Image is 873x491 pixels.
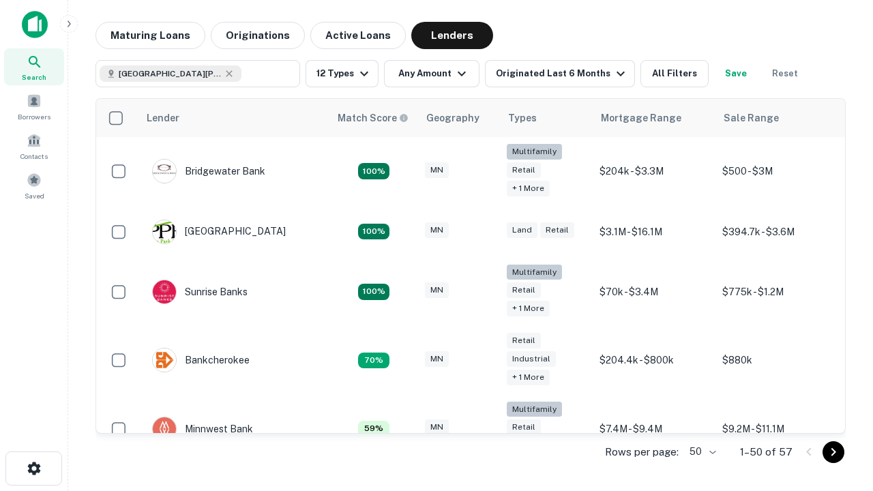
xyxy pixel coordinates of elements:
img: picture [153,348,176,372]
th: Capitalize uses an advanced AI algorithm to match your search with the best lender. The match sco... [329,99,418,137]
div: Multifamily [507,265,562,280]
div: Retail [540,222,574,238]
p: 1–50 of 57 [740,444,793,460]
div: [GEOGRAPHIC_DATA] [152,220,286,244]
a: Search [4,48,64,85]
iframe: Chat Widget [805,338,873,404]
button: Originated Last 6 Months [485,60,635,87]
span: Borrowers [18,111,50,122]
td: $204k - $3.3M [593,137,715,206]
img: picture [153,220,176,243]
p: Rows per page: [605,444,679,460]
div: Matching Properties: 7, hasApolloMatch: undefined [358,353,389,369]
div: Bridgewater Bank [152,159,265,183]
a: Contacts [4,128,64,164]
button: Any Amount [384,60,479,87]
button: Active Loans [310,22,406,49]
img: capitalize-icon.png [22,11,48,38]
div: 50 [684,442,718,462]
div: Retail [507,282,541,298]
th: Types [500,99,593,137]
div: Retail [507,162,541,178]
div: Sale Range [724,110,779,126]
div: Retail [507,333,541,348]
div: + 1 more [507,370,550,385]
button: Lenders [411,22,493,49]
td: $9.2M - $11.1M [715,395,838,464]
div: Retail [507,419,541,435]
div: Originated Last 6 Months [496,65,629,82]
div: Minnwest Bank [152,417,253,441]
a: Borrowers [4,88,64,125]
span: [GEOGRAPHIC_DATA][PERSON_NAME], [GEOGRAPHIC_DATA], [GEOGRAPHIC_DATA] [119,68,221,80]
td: $7.4M - $9.4M [593,395,715,464]
button: All Filters [640,60,709,87]
span: Saved [25,190,44,201]
div: Lender [147,110,179,126]
span: Contacts [20,151,48,162]
th: Mortgage Range [593,99,715,137]
div: Sunrise Banks [152,280,248,304]
div: Matching Properties: 18, hasApolloMatch: undefined [358,163,389,179]
button: Maturing Loans [95,22,205,49]
button: Go to next page [823,441,844,463]
div: Industrial [507,351,556,367]
td: $3.1M - $16.1M [593,206,715,258]
div: Matching Properties: 10, hasApolloMatch: undefined [358,224,389,240]
div: Bankcherokee [152,348,250,372]
div: MN [425,222,449,238]
div: Matching Properties: 6, hasApolloMatch: undefined [358,421,389,437]
div: MN [425,162,449,178]
div: MN [425,282,449,298]
div: Land [507,222,537,238]
img: picture [153,280,176,303]
th: Geography [418,99,500,137]
button: Originations [211,22,305,49]
div: Capitalize uses an advanced AI algorithm to match your search with the best lender. The match sco... [338,110,409,125]
td: $204.4k - $800k [593,326,715,395]
div: Multifamily [507,402,562,417]
div: Geography [426,110,479,126]
div: + 1 more [507,181,550,196]
td: $394.7k - $3.6M [715,206,838,258]
span: Search [22,72,46,83]
div: Multifamily [507,144,562,160]
img: picture [153,417,176,441]
div: Mortgage Range [601,110,681,126]
div: MN [425,419,449,435]
div: Matching Properties: 15, hasApolloMatch: undefined [358,284,389,300]
td: $70k - $3.4M [593,258,715,327]
button: Reset [763,60,807,87]
a: Saved [4,167,64,204]
th: Sale Range [715,99,838,137]
div: Types [508,110,537,126]
img: picture [153,160,176,183]
th: Lender [138,99,329,137]
div: MN [425,351,449,367]
button: Save your search to get updates of matches that match your search criteria. [714,60,758,87]
button: 12 Types [306,60,379,87]
div: + 1 more [507,301,550,316]
h6: Match Score [338,110,406,125]
td: $880k [715,326,838,395]
td: $500 - $3M [715,137,838,206]
td: $775k - $1.2M [715,258,838,327]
